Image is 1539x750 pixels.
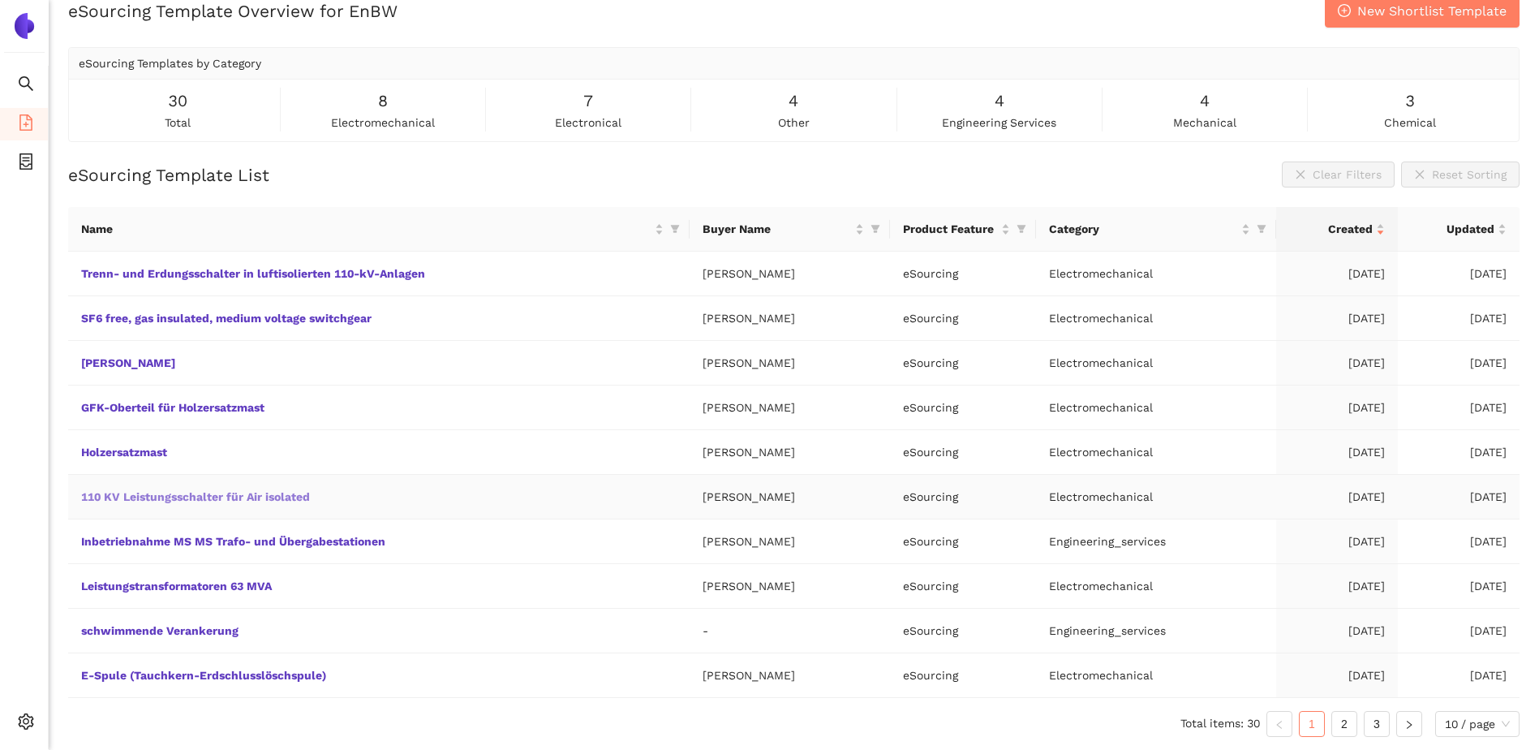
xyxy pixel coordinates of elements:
span: 4 [789,88,798,114]
button: closeClear Filters [1282,162,1395,187]
h2: eSourcing Template List [68,163,269,187]
span: Buyer Name [703,220,852,238]
td: eSourcing [890,341,1036,386]
td: Electromechanical [1036,653,1276,698]
td: eSourcing [890,609,1036,653]
td: [DATE] [1398,609,1520,653]
li: 1 [1299,711,1325,737]
td: [DATE] [1276,341,1398,386]
span: filter [667,217,683,241]
td: [DATE] [1276,564,1398,609]
td: [DATE] [1398,653,1520,698]
span: 8 [378,88,388,114]
li: Previous Page [1266,711,1292,737]
td: Electromechanical [1036,341,1276,386]
span: 7 [583,88,593,114]
span: filter [1013,217,1030,241]
td: [DATE] [1276,430,1398,475]
td: eSourcing [890,386,1036,430]
span: search [18,70,34,102]
td: eSourcing [890,475,1036,519]
td: [PERSON_NAME] [690,296,890,341]
a: 3 [1365,712,1389,736]
span: electromechanical [331,114,435,131]
li: 3 [1364,711,1390,737]
span: chemical [1384,114,1436,131]
td: Electromechanical [1036,475,1276,519]
td: eSourcing [890,653,1036,698]
td: [DATE] [1398,519,1520,564]
td: Electromechanical [1036,430,1276,475]
td: Electromechanical [1036,296,1276,341]
span: filter [1017,224,1026,234]
div: Page Size [1435,711,1520,737]
span: filter [670,224,680,234]
span: engineering services [942,114,1056,131]
td: [PERSON_NAME] [690,475,890,519]
span: Category [1049,220,1238,238]
span: filter [1257,224,1266,234]
li: Total items: 30 [1180,711,1260,737]
th: this column's title is Product Feature,this column is sortable [890,207,1036,252]
span: other [778,114,810,131]
td: [DATE] [1276,252,1398,296]
span: 4 [995,88,1004,114]
td: [DATE] [1398,430,1520,475]
span: mechanical [1173,114,1236,131]
td: [DATE] [1276,609,1398,653]
td: Engineering_services [1036,519,1276,564]
td: [DATE] [1276,475,1398,519]
td: [DATE] [1398,475,1520,519]
li: Next Page [1396,711,1422,737]
td: [DATE] [1398,252,1520,296]
a: 1 [1300,712,1324,736]
span: Updated [1411,220,1494,238]
span: eSourcing Templates by Category [79,57,261,70]
span: 3 [1405,88,1415,114]
span: right [1404,720,1414,730]
td: Electromechanical [1036,564,1276,609]
td: [PERSON_NAME] [690,386,890,430]
td: [PERSON_NAME] [690,564,890,609]
span: electronical [555,114,621,131]
span: Name [81,220,651,238]
td: eSourcing [890,296,1036,341]
button: right [1396,711,1422,737]
li: 2 [1331,711,1357,737]
button: closeReset Sorting [1401,162,1520,187]
th: this column's title is Name,this column is sortable [68,207,690,252]
td: eSourcing [890,519,1036,564]
td: [DATE] [1276,386,1398,430]
td: [PERSON_NAME] [690,252,890,296]
th: this column's title is Updated,this column is sortable [1398,207,1520,252]
span: plus-circle [1338,4,1351,19]
span: Product Feature [903,220,998,238]
span: file-add [18,109,34,141]
td: [DATE] [1276,653,1398,698]
span: setting [18,708,34,740]
span: 10 / page [1445,712,1510,736]
td: [PERSON_NAME] [690,430,890,475]
span: 4 [1200,88,1210,114]
th: this column's title is Category,this column is sortable [1036,207,1276,252]
td: [PERSON_NAME] [690,653,890,698]
td: Electromechanical [1036,252,1276,296]
span: total [165,114,191,131]
span: filter [871,224,880,234]
td: [DATE] [1398,296,1520,341]
span: New Shortlist Template [1357,1,1507,21]
td: [DATE] [1398,386,1520,430]
td: eSourcing [890,430,1036,475]
td: eSourcing [890,252,1036,296]
button: left [1266,711,1292,737]
td: [DATE] [1276,296,1398,341]
td: [PERSON_NAME] [690,519,890,564]
td: [DATE] [1398,341,1520,386]
span: 30 [168,88,187,114]
td: - [690,609,890,653]
span: left [1275,720,1284,730]
span: filter [867,217,883,241]
a: 2 [1332,712,1356,736]
td: Electromechanical [1036,386,1276,430]
td: [DATE] [1276,519,1398,564]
